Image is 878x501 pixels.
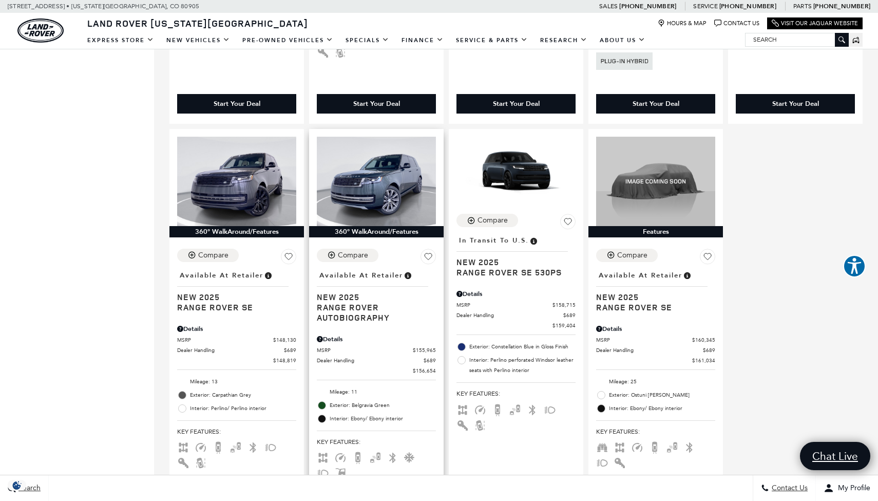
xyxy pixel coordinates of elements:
span: Available at Retailer [319,270,403,281]
span: Key Features : [596,426,715,437]
a: EXPRESS STORE [81,31,160,49]
a: $148,819 [177,357,296,364]
span: Backup Camera [352,453,364,460]
span: Dealer Handling [317,357,424,364]
span: Bluetooth [526,405,539,413]
span: $148,130 [273,336,296,344]
span: Third Row Seats [596,443,608,450]
div: Compare [338,251,368,260]
div: Start Your Deal [317,94,436,114]
span: Keyless Entry [317,48,329,55]
span: Exterior: Ostuni [PERSON_NAME] [609,390,715,400]
span: Land Rover [US_STATE][GEOGRAPHIC_DATA] [87,17,308,29]
span: Key Features : [456,388,576,399]
span: AWD [317,453,329,460]
span: Fog Lights [264,443,277,450]
img: 2025 LAND ROVER Range Rover SE [177,137,296,226]
span: Vehicle is in stock and ready for immediate delivery. Due to demand, availability is subject to c... [403,270,412,281]
span: Exterior: Belgravia Green [330,400,436,411]
span: Contact Us [769,484,808,493]
div: Compare [617,251,647,260]
section: Click to Open Cookie Consent Modal [5,480,29,491]
span: Dealer Handling [596,346,703,354]
a: Research [534,31,594,49]
img: 2025 LAND ROVER Range Rover SE [596,137,715,226]
span: In Transit to U.S. [459,235,529,246]
div: Pricing Details - Range Rover Autobiography [317,335,436,344]
button: Compare Vehicle [317,249,378,262]
div: Start Your Deal [736,94,855,114]
a: MSRP $160,345 [596,336,715,344]
div: Pricing Details - Range Rover SE 530PS [456,289,576,299]
span: MSRP [596,336,692,344]
div: 360° WalkAround/Features [309,226,444,237]
span: Vehicle has shipped from factory of origin. Estimated time of delivery to Retailer is on average ... [529,235,538,246]
a: $156,654 [317,367,436,375]
a: MSRP $155,965 [317,346,436,354]
span: $161,034 [692,357,715,364]
span: Range Rover SE [177,302,289,312]
a: Dealer Handling $689 [317,357,436,364]
span: Range Rover SE [596,302,708,312]
span: Blind Spot Monitor [230,443,242,450]
span: AWD [456,405,469,413]
img: 2025 LAND ROVER Range Rover Autobiography [317,137,436,226]
span: New 2025 [317,292,428,302]
span: AWD [614,443,626,450]
a: Dealer Handling $689 [177,346,296,354]
div: Pricing Details - Range Rover SE [596,324,715,333]
div: Compare [478,216,508,225]
span: Interior: Ebony/ Ebony interior [609,403,715,414]
span: Range Rover SE 530PS [456,267,568,277]
span: Available at Retailer [599,270,682,281]
span: Fog Lights [317,469,329,476]
button: Compare Vehicle [177,249,239,262]
span: Interior: Perlino/ Perlino interior [190,403,296,414]
a: About Us [594,31,652,49]
a: [PHONE_NUMBER] [619,2,676,10]
span: $158,715 [552,301,576,309]
a: MSRP $148,130 [177,336,296,344]
span: Bluetooth [247,443,259,450]
span: $156,654 [413,367,436,375]
a: Available at RetailerNew 2025Range Rover SE [177,268,296,312]
a: Chat Live [800,442,870,470]
li: Mileage: 11 [317,385,436,399]
div: Start Your Deal [353,99,400,108]
div: Start Your Deal [772,99,819,108]
span: New 2025 [596,292,708,302]
input: Search [746,33,848,46]
span: Cooled Seats [404,453,416,460]
div: Compare [198,251,228,260]
div: Start Your Deal [596,94,715,114]
aside: Accessibility Help Desk [843,255,866,280]
span: New 2025 [177,292,289,302]
a: In Transit to U.S.New 2025Range Rover SE 530PS [456,233,576,277]
a: [STREET_ADDRESS] • [US_STATE][GEOGRAPHIC_DATA], CO 80905 [8,3,199,10]
a: Dealer Handling $689 [456,311,576,319]
a: Available at RetailerNew 2025Range Rover Autobiography [317,268,436,323]
span: $159,404 [552,322,576,329]
span: Backup Camera [212,443,224,450]
span: Vehicle is in stock and ready for immediate delivery. Due to demand, availability is subject to c... [263,270,273,281]
a: Available at RetailerNew 2025Range Rover SE [596,268,715,312]
span: $148,819 [273,357,296,364]
a: Visit Our Jaguar Website [772,20,858,27]
span: Keyless Entry [614,458,626,466]
a: Hours & Map [658,20,707,27]
span: Key Features : [177,426,296,437]
a: $161,034 [596,357,715,364]
img: Land Rover Hybrid Vehicle [596,52,653,70]
a: MSRP $158,715 [456,301,576,309]
a: $159,404 [456,322,576,329]
a: Pre-Owned Vehicles [236,31,339,49]
span: Dealer Handling [456,311,563,319]
span: $689 [563,311,576,319]
span: MSRP [317,346,413,354]
span: New 2025 [456,257,568,267]
span: $689 [424,357,436,364]
span: MSRP [177,336,273,344]
nav: Main Navigation [81,31,652,49]
span: Exterior: Carpathian Grey [190,390,296,400]
img: 2025 LAND ROVER Range Rover SE 530PS [456,137,576,204]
